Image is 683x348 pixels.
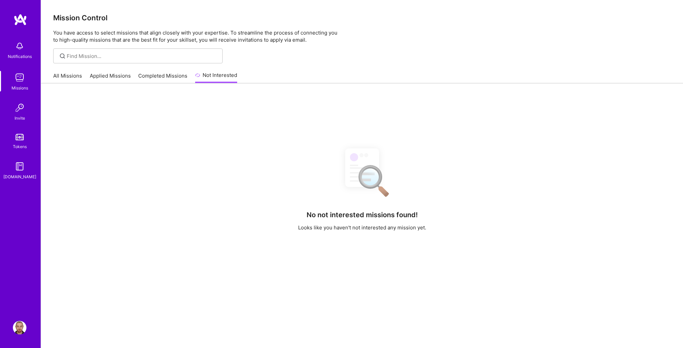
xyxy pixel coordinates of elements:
[59,52,66,60] i: icon SearchGrey
[53,72,82,83] a: All Missions
[13,160,26,173] img: guide book
[67,53,218,60] input: Find Mission...
[298,224,426,231] p: Looks like you haven't not interested any mission yet.
[13,101,26,115] img: Invite
[12,84,28,91] div: Missions
[16,134,24,140] img: tokens
[15,115,25,122] div: Invite
[13,321,26,334] img: User Avatar
[333,142,391,202] img: No Results
[90,72,131,83] a: Applied Missions
[13,143,27,150] div: Tokens
[307,211,418,219] h4: No not interested missions found!
[138,72,187,83] a: Completed Missions
[14,14,27,26] img: logo
[3,173,36,180] div: [DOMAIN_NAME]
[8,53,32,60] div: Notifications
[195,71,237,83] a: Not Interested
[13,39,26,53] img: bell
[53,29,671,43] p: You have access to select missions that align closely with your expertise. To streamline the proc...
[53,14,671,22] h3: Mission Control
[13,71,26,84] img: teamwork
